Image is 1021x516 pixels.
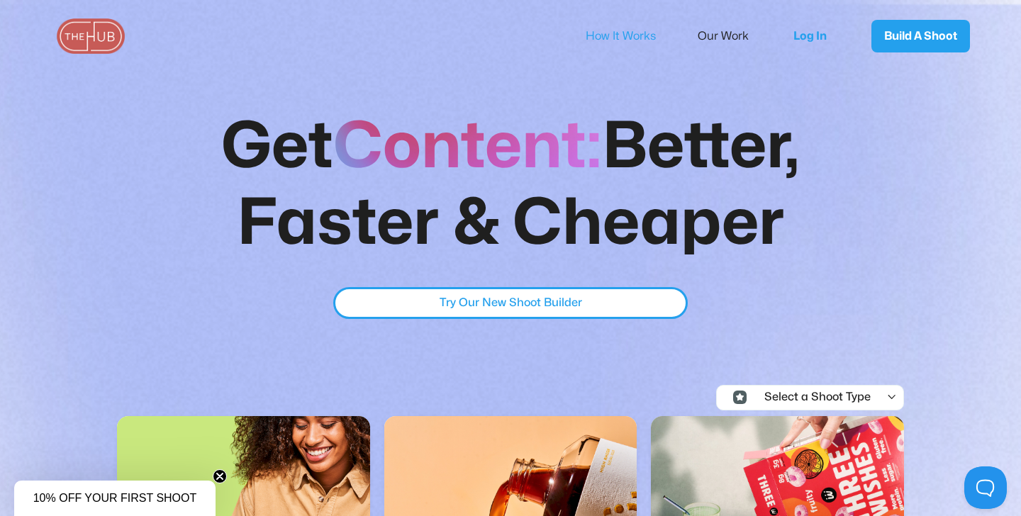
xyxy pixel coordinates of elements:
[14,481,216,516] div: 10% OFF YOUR FIRST SHOOTClose teaser
[779,13,850,60] a: Log In
[586,21,675,51] a: How It Works
[333,116,586,178] strong: Content
[886,391,897,404] div: 
[33,492,197,504] span: 10% OFF YOUR FIRST SHOOT
[213,469,227,483] button: Close teaser
[752,391,871,404] div: Select a Shoot Type
[964,466,1007,509] iframe: Toggle Customer Support
[733,391,747,404] img: Icon Select Category - Localfinder X Webflow Template
[698,21,768,51] a: Our Work
[586,116,602,178] strong: :
[440,293,582,312] div: Try Our New Shoot Builder
[717,386,958,410] div: Icon Select Category - Localfinder X Webflow TemplateSelect a Shoot Type
[333,287,688,319] a: Try Our New Shoot Builder
[221,116,333,178] strong: Get
[871,20,970,52] a: Build A Shoot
